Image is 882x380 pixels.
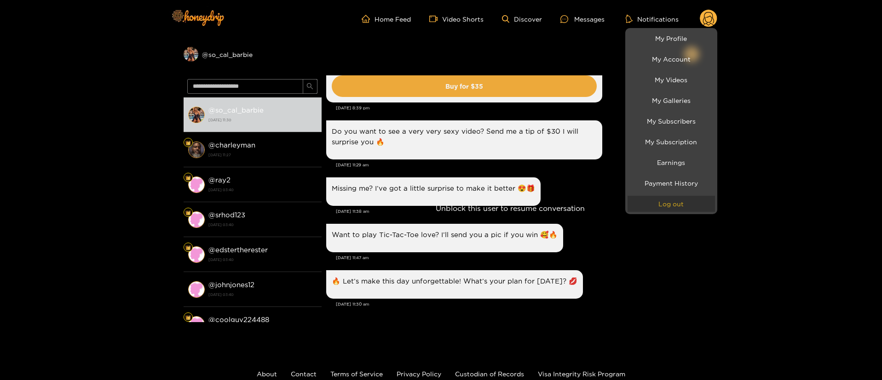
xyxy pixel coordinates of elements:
[628,196,715,212] button: Log out
[628,72,715,88] a: My Videos
[628,175,715,191] a: Payment History
[628,113,715,129] a: My Subscribers
[628,51,715,67] a: My Account
[628,92,715,108] a: My Galleries
[628,134,715,150] a: My Subscription
[628,30,715,46] a: My Profile
[628,154,715,170] a: Earnings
